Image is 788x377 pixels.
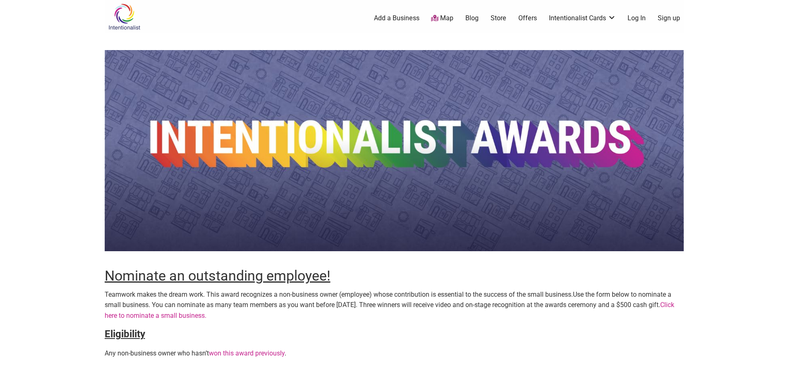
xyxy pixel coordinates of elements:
[105,267,331,284] span: Nominate an outstanding employee!
[374,14,419,23] a: Add a Business
[431,14,453,23] a: Map
[105,328,145,340] strong: Eligibility
[658,14,680,23] a: Sign up
[105,289,684,321] p: Use the form below to nominate a small business. You can nominate as many team members as you wan...
[105,291,573,298] span: Teamwork makes the dream work. This award recognizes a non-business owner (employee) whose contri...
[465,14,479,23] a: Blog
[628,14,646,23] a: Log In
[549,14,616,23] a: Intentionalist Cards
[518,14,537,23] a: Offers
[105,348,684,359] p: Any non-business owner who hasn’t .
[209,349,285,357] a: won this award previously
[105,301,674,319] a: Click here to nominate a small business.
[491,14,506,23] a: Store
[105,3,144,30] img: Intentionalist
